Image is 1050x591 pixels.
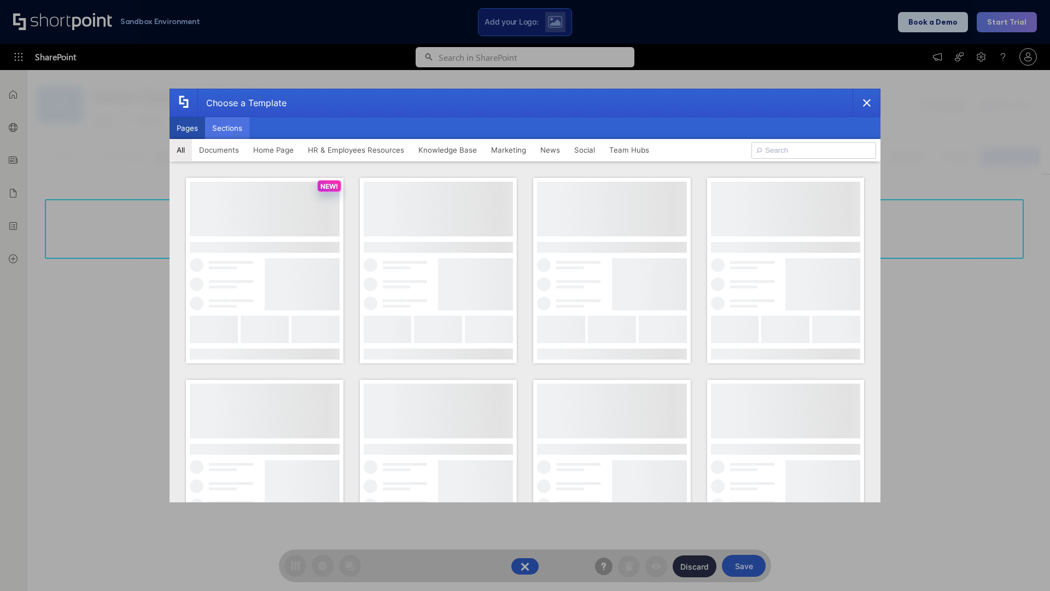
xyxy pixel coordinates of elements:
button: All [170,139,192,161]
p: NEW! [320,182,338,190]
button: Documents [192,139,246,161]
div: template selector [170,89,880,502]
button: Sections [205,117,249,139]
button: News [533,139,567,161]
button: Pages [170,117,205,139]
div: Choose a Template [197,89,287,117]
button: Knowledge Base [411,139,484,161]
button: Social [567,139,602,161]
iframe: Chat Widget [995,538,1050,591]
button: Marketing [484,139,533,161]
input: Search [751,142,876,159]
button: Home Page [246,139,301,161]
button: HR & Employees Resources [301,139,411,161]
button: Team Hubs [602,139,656,161]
